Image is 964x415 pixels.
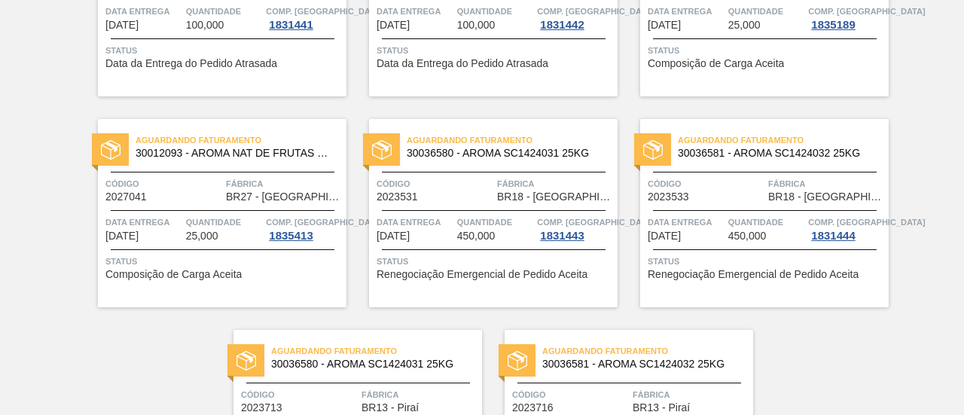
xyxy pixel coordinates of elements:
div: 1831443 [537,230,587,242]
span: Quantidade [457,4,534,19]
span: 100,000 [186,20,224,31]
span: Comp. Carga [808,4,925,19]
img: status [508,351,527,371]
span: 17/10/2025 [648,230,681,242]
span: 10/09/2025 [105,20,139,31]
span: Comp. Carga [808,215,925,230]
span: BR18 - Pernambuco [768,191,885,203]
span: 2023531 [377,191,418,203]
span: Data entrega [648,215,725,230]
span: Renegociação Emergencial de Pedido Aceita [377,269,587,280]
span: Código [512,387,629,402]
span: Fábrica [226,176,343,191]
span: 26/09/2025 [105,230,139,242]
span: 30036580 - AROMA SC1424031 25KG [271,359,470,370]
div: 1835189 [808,19,858,31]
span: 450,000 [728,230,767,242]
span: Data entrega [105,4,182,19]
span: Data entrega [377,4,453,19]
span: 450,000 [457,230,496,242]
div: 1831444 [808,230,858,242]
span: Data entrega [105,215,182,230]
span: Comp. Carga [537,215,654,230]
span: Quantidade [728,4,805,19]
span: BR13 - Piraí [361,402,419,413]
span: Código [377,176,493,191]
span: Data da Entrega do Pedido Atrasada [377,58,548,69]
span: 25,000 [186,230,218,242]
span: BR13 - Piraí [633,402,690,413]
a: Comp. [GEOGRAPHIC_DATA]1831444 [808,215,885,242]
span: Aguardando Faturamento [542,343,753,359]
a: statusAguardando Faturamento30036580 - AROMA SC1424031 25KGCódigo2023531FábricaBR18 - [GEOGRAPHIC... [346,119,618,307]
div: 1831442 [537,19,587,31]
a: Comp. [GEOGRAPHIC_DATA]1835189 [808,4,885,31]
span: Fábrica [497,176,614,191]
a: Comp. [GEOGRAPHIC_DATA]1831441 [266,4,343,31]
a: Comp. [GEOGRAPHIC_DATA]1831443 [537,215,614,242]
a: statusAguardando Faturamento30036581 - AROMA SC1424032 25KGCódigo2023533FábricaBR18 - [GEOGRAPHIC... [618,119,889,307]
span: 30036580 - AROMA SC1424031 25KG [407,148,606,159]
span: Quantidade [457,215,534,230]
img: status [101,140,120,160]
span: Quantidade [186,4,263,19]
span: Data da Entrega do Pedido Atrasada [105,58,277,69]
img: status [643,140,663,160]
span: Fábrica [633,387,749,402]
span: Aguardando Faturamento [678,133,889,148]
img: status [372,140,392,160]
span: Data entrega [377,215,453,230]
span: 25,000 [728,20,761,31]
span: BR18 - Pernambuco [497,191,614,203]
span: 10/09/2025 [377,20,410,31]
span: Status [648,254,885,269]
img: status [236,351,256,371]
span: Status [377,43,614,58]
a: statusAguardando Faturamento30012093 - AROMA NAT DE FRUTAS VERDES -ABI221664FCódigo2027041Fábrica... [75,119,346,307]
span: 30036581 - AROMA SC1424032 25KG [678,148,877,159]
div: 1831441 [266,19,316,31]
span: 2027041 [105,191,147,203]
a: Comp. [GEOGRAPHIC_DATA]1835413 [266,215,343,242]
span: Código [105,176,222,191]
span: Quantidade [186,215,263,230]
span: 2023533 [648,191,689,203]
span: Aguardando Faturamento [271,343,482,359]
a: Comp. [GEOGRAPHIC_DATA]1831442 [537,4,614,31]
span: Status [377,254,614,269]
span: Fábrica [361,387,478,402]
span: 2023716 [512,402,554,413]
span: Status [105,254,343,269]
span: Fábrica [768,176,885,191]
span: Aguardando Faturamento [136,133,346,148]
span: 2023713 [241,402,282,413]
span: 100,000 [457,20,496,31]
span: Aguardando Faturamento [407,133,618,148]
span: Renegociação Emergencial de Pedido Aceita [648,269,859,280]
span: 30036581 - AROMA SC1424032 25KG [542,359,741,370]
span: Comp. Carga [266,215,383,230]
span: Código [648,176,764,191]
span: Composição de Carga Aceita [648,58,784,69]
span: Comp. Carga [266,4,383,19]
span: Composição de Carga Aceita [105,269,242,280]
span: 17/10/2025 [377,230,410,242]
div: 1835413 [266,230,316,242]
span: Quantidade [728,215,805,230]
span: Comp. Carga [537,4,654,19]
span: Código [241,387,358,402]
span: Status [105,43,343,58]
span: Status [648,43,885,58]
span: Data entrega [648,4,725,19]
span: 30012093 - AROMA NAT DE FRUTAS VERDES -ABI221664F [136,148,334,159]
span: 25/09/2025 [648,20,681,31]
span: BR27 - Nova Minas [226,191,343,203]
